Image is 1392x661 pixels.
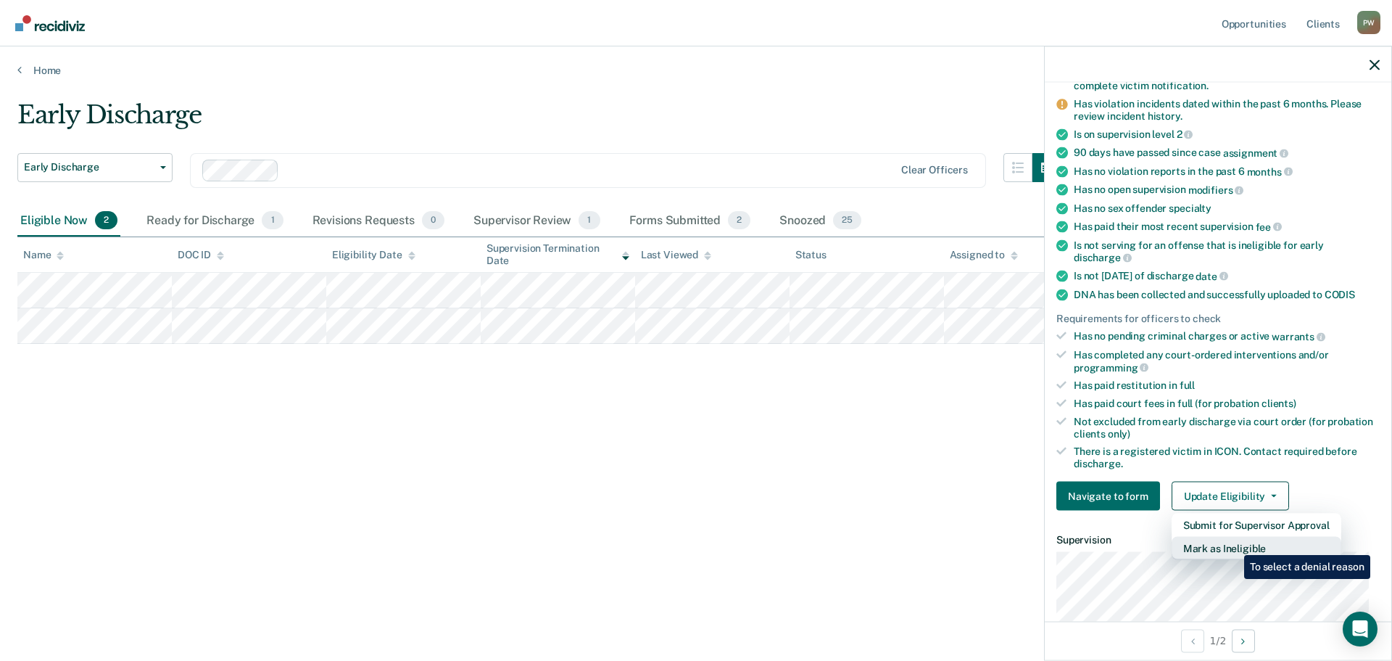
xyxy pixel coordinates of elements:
div: Is not [DATE] of discharge [1074,269,1380,282]
div: There is a registered victim in ICON. Contact required before [1074,446,1380,470]
div: DNA has been collected and successfully uploaded to [1074,288,1380,300]
span: full [1180,379,1195,391]
span: 0 [422,211,444,230]
span: programming [1074,361,1148,373]
span: only) [1108,427,1130,439]
div: Clear officers [901,164,968,176]
div: Requirements for officers to check [1056,312,1380,324]
button: Mark as Ineligible [1172,537,1341,560]
button: Previous Opportunity [1181,629,1204,652]
span: discharge. [1074,458,1123,469]
span: 2 [1177,128,1193,140]
div: Status [795,249,826,261]
div: Revisions Requests [310,205,447,237]
button: Navigate to form [1056,482,1160,511]
div: Name [23,249,64,261]
span: specialty [1169,202,1211,213]
span: date [1196,270,1227,282]
span: warrants [1272,331,1325,342]
div: Has completed any court-ordered interventions and/or [1074,348,1380,373]
div: Supervision Termination Date [486,242,629,267]
span: 25 [833,211,861,230]
div: Has violation incidents dated within the past 6 months. Please review incident history. [1074,97,1380,122]
button: Submit for Supervisor Approval [1172,514,1341,537]
button: Update Eligibility [1172,482,1289,511]
div: Eligibility Date [332,249,415,261]
span: fee [1256,221,1282,232]
img: Recidiviz [15,15,85,31]
span: 2 [728,211,750,230]
button: Next Opportunity [1232,629,1255,652]
div: Has paid their most recent supervision [1074,220,1380,233]
div: DOC ID [178,249,224,261]
span: CODIS [1325,288,1355,300]
span: modifiers [1188,184,1244,196]
div: Ready for Discharge [144,205,286,237]
div: Has no sex offender [1074,202,1380,214]
div: Assigned to [950,249,1018,261]
a: Home [17,64,1375,77]
div: Forms Submitted [626,205,754,237]
div: Has no open supervision [1074,184,1380,197]
div: Supervisor Review [471,205,603,237]
span: 1 [262,211,283,230]
div: Not excluded from early discharge via court order (for probation clients [1074,415,1380,440]
div: Has no pending criminal charges or active [1074,330,1380,343]
a: Navigate to form link [1056,482,1166,511]
span: 2 [95,211,117,230]
span: Early Discharge [24,161,154,173]
div: 90 days have passed since case [1074,147,1380,160]
span: months [1247,165,1293,177]
span: assignment [1223,147,1288,158]
dt: Supervision [1056,534,1380,546]
div: Is not serving for an offense that is ineligible for early [1074,239,1380,263]
div: Last Viewed [641,249,711,261]
div: Eligible Now [17,205,120,237]
div: Has paid restitution in [1074,379,1380,392]
div: Snoozed [776,205,864,237]
div: Early Discharge [17,100,1061,141]
span: discharge [1074,252,1132,263]
div: 1 / 2 [1045,621,1391,660]
span: clients) [1261,398,1296,409]
div: Is on supervision level [1074,128,1380,141]
div: P W [1357,11,1380,34]
div: Open Intercom Messenger [1343,612,1377,646]
div: Has no violation reports in the past 6 [1074,165,1380,178]
button: Profile dropdown button [1357,11,1380,34]
div: Has paid court fees in full (for probation [1074,398,1380,410]
span: 1 [579,211,600,230]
